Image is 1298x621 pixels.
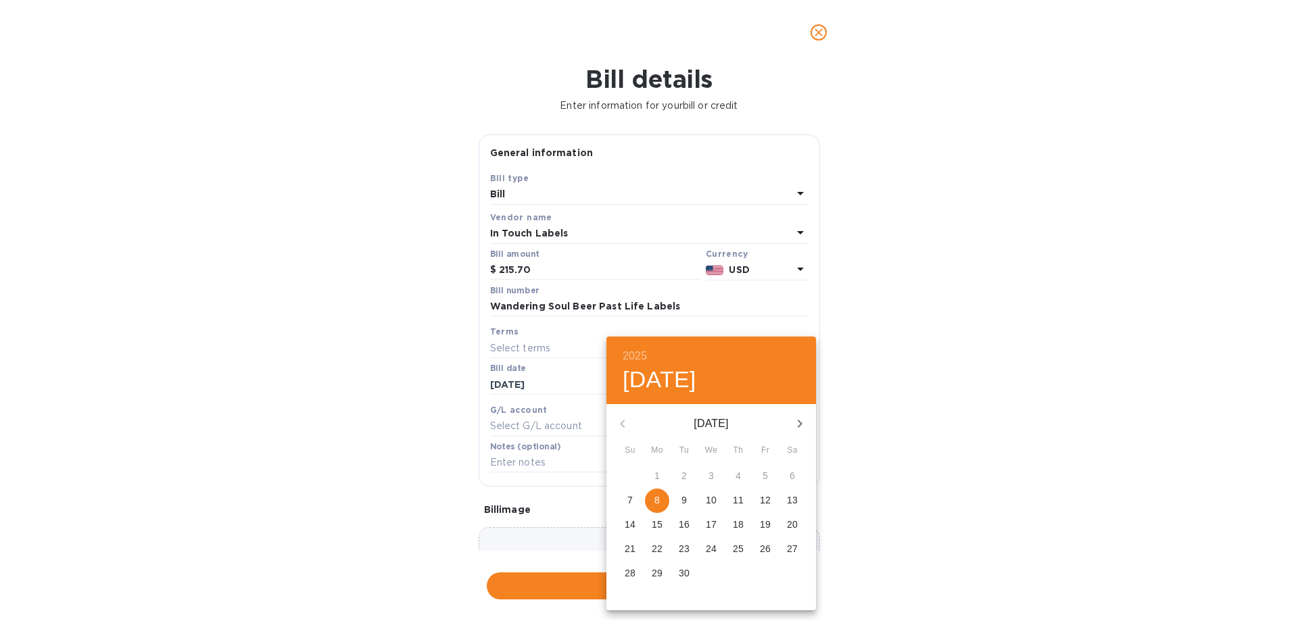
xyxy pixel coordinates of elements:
button: 25 [726,537,750,562]
p: 27 [787,542,798,555]
p: 21 [625,542,635,555]
button: 18 [726,513,750,537]
button: 29 [645,562,669,586]
button: 22 [645,537,669,562]
button: 15 [645,513,669,537]
button: 14 [618,513,642,537]
button: 13 [780,489,804,513]
button: 21 [618,537,642,562]
button: 7 [618,489,642,513]
p: 10 [706,493,717,507]
p: 18 [733,518,744,531]
button: 9 [672,489,696,513]
span: Su [618,444,642,457]
button: 2025 [623,347,647,366]
p: 13 [787,493,798,507]
p: 25 [733,542,744,555]
p: 22 [652,542,663,555]
p: 8 [654,493,660,507]
p: 11 [733,493,744,507]
p: 19 [760,518,771,531]
span: Mo [645,444,669,457]
p: 23 [679,542,690,555]
span: Th [726,444,750,457]
button: 17 [699,513,723,537]
button: 26 [753,537,777,562]
p: 16 [679,518,690,531]
p: 9 [681,493,687,507]
button: 20 [780,513,804,537]
button: 24 [699,537,723,562]
p: 14 [625,518,635,531]
span: We [699,444,723,457]
span: Fr [753,444,777,457]
button: 11 [726,489,750,513]
p: 29 [652,566,663,580]
p: 20 [787,518,798,531]
button: 30 [672,562,696,586]
p: 24 [706,542,717,555]
button: 12 [753,489,777,513]
span: Tu [672,444,696,457]
p: 26 [760,542,771,555]
button: 27 [780,537,804,562]
p: 30 [679,566,690,580]
p: [DATE] [639,416,784,432]
button: 19 [753,513,777,537]
p: 7 [627,493,633,507]
button: 28 [618,562,642,586]
button: [DATE] [623,366,696,394]
p: 15 [652,518,663,531]
button: 8 [645,489,669,513]
button: 16 [672,513,696,537]
button: 10 [699,489,723,513]
span: Sa [780,444,804,457]
p: 12 [760,493,771,507]
p: 17 [706,518,717,531]
p: 28 [625,566,635,580]
button: 23 [672,537,696,562]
